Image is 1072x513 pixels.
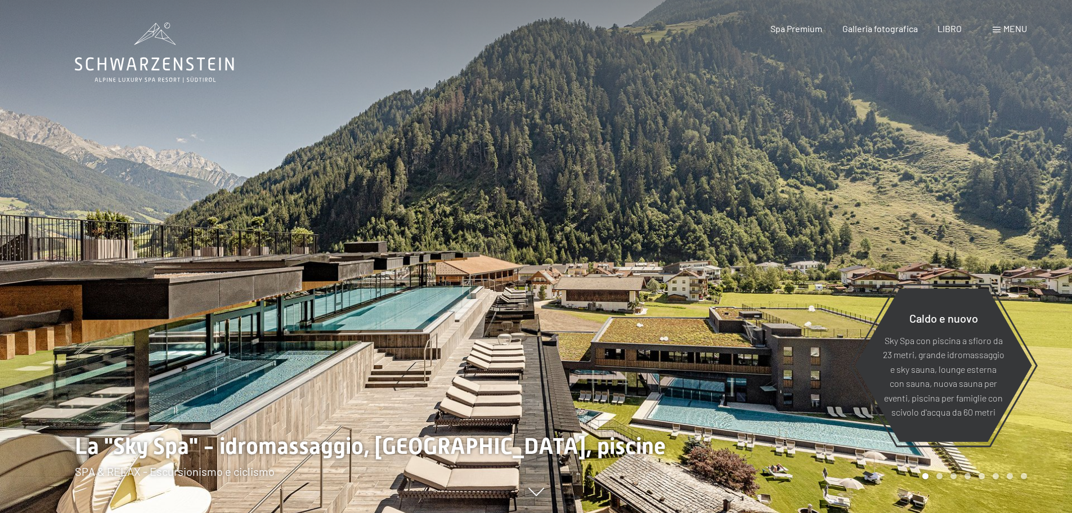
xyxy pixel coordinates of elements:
a: Spa Premium [770,23,822,34]
div: Pagina 8 della giostra [1021,473,1027,479]
div: Paginazione carosello [918,473,1027,479]
div: Pagina 3 della giostra [950,473,957,479]
font: Sky Spa con piscina a sfioro da 23 metri, grande idromassaggio e sky sauna, lounge esterna con sa... [883,334,1004,417]
div: Pagina 4 del carosello [965,473,971,479]
div: Pagina Carosello 1 (Diapositiva corrente) [922,473,929,479]
a: Galleria fotografica [842,23,918,34]
div: Carosello Pagina 7 [1007,473,1013,479]
font: menu [1003,23,1027,34]
div: Pagina 6 della giostra [993,473,999,479]
a: LIBRO [938,23,962,34]
div: Pagina 5 della giostra [979,473,985,479]
font: Caldo e nuovo [909,311,978,324]
a: Caldo e nuovo Sky Spa con piscina a sfioro da 23 metri, grande idromassaggio e sky sauna, lounge ... [854,288,1033,443]
div: Carosello Pagina 2 [936,473,943,479]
